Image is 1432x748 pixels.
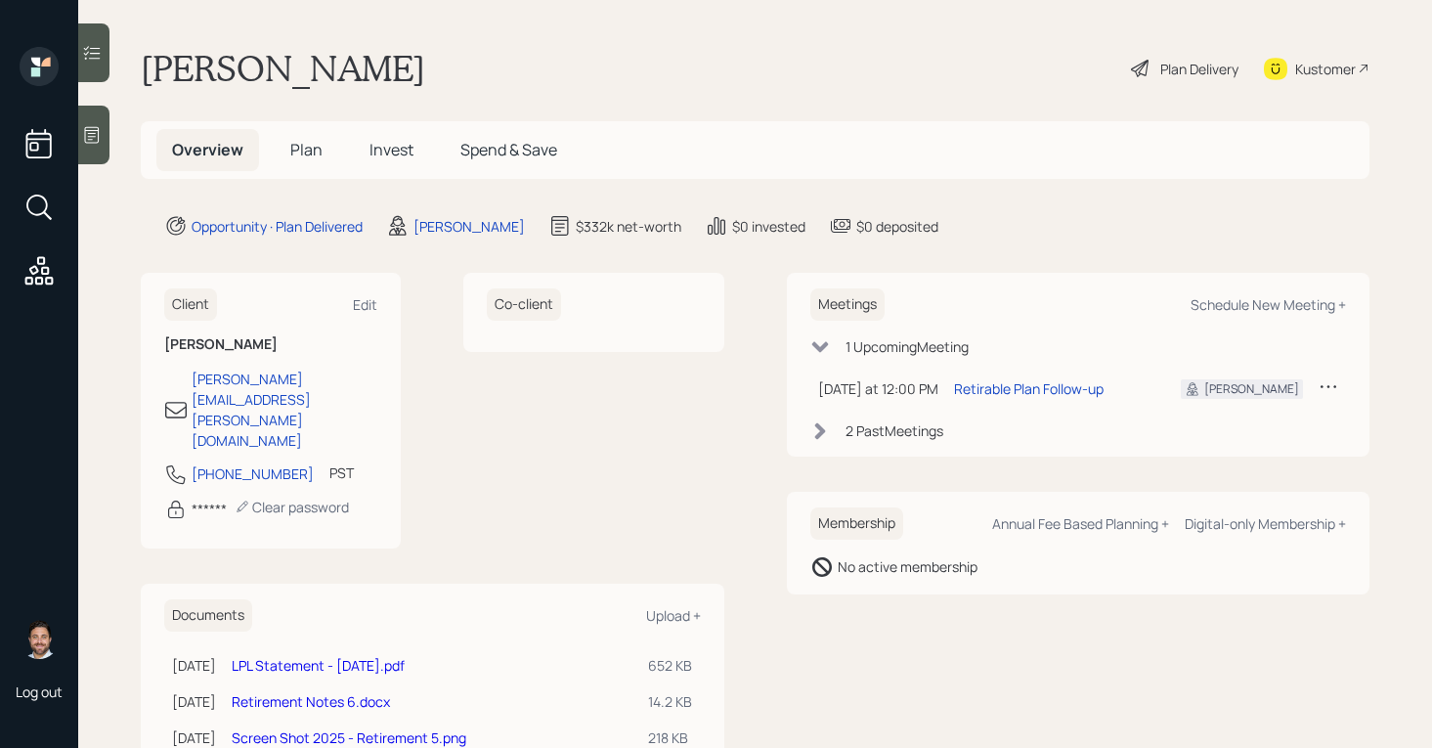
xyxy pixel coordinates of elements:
div: 652 KB [648,655,693,676]
h6: Meetings [810,288,885,321]
div: No active membership [838,556,977,577]
div: [DATE] at 12:00 PM [818,378,938,399]
div: 1 Upcoming Meeting [846,336,969,357]
div: $332k net-worth [576,216,681,237]
div: $0 deposited [856,216,938,237]
div: Edit [353,295,377,314]
div: [PHONE_NUMBER] [192,463,314,484]
h6: Membership [810,507,903,540]
div: 2 Past Meeting s [846,420,943,441]
div: Digital-only Membership + [1185,514,1346,533]
div: [PERSON_NAME] [413,216,525,237]
div: Clear password [235,498,349,516]
div: Retirable Plan Follow-up [954,378,1104,399]
div: PST [329,462,354,483]
span: Overview [172,139,243,160]
div: Kustomer [1295,59,1356,79]
div: $0 invested [732,216,805,237]
h6: [PERSON_NAME] [164,336,377,353]
div: [DATE] [172,727,216,748]
div: Opportunity · Plan Delivered [192,216,363,237]
h6: Client [164,288,217,321]
div: Log out [16,682,63,701]
div: [DATE] [172,691,216,712]
a: LPL Statement - [DATE].pdf [232,656,405,675]
div: [DATE] [172,655,216,676]
div: 218 KB [648,727,693,748]
h6: Co-client [487,288,561,321]
div: Schedule New Meeting + [1191,295,1346,314]
span: Invest [369,139,413,160]
h1: [PERSON_NAME] [141,47,425,90]
span: Spend & Save [460,139,557,160]
h6: Documents [164,599,252,632]
div: [PERSON_NAME][EMAIL_ADDRESS][PERSON_NAME][DOMAIN_NAME] [192,369,377,451]
a: Screen Shot 2025 - Retirement 5.png [232,728,466,747]
a: Retirement Notes 6.docx [232,692,390,711]
div: Upload + [646,606,701,625]
div: Annual Fee Based Planning + [992,514,1169,533]
div: Plan Delivery [1160,59,1238,79]
div: [PERSON_NAME] [1204,380,1299,398]
div: 14.2 KB [648,691,693,712]
span: Plan [290,139,323,160]
img: michael-russo-headshot.png [20,620,59,659]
